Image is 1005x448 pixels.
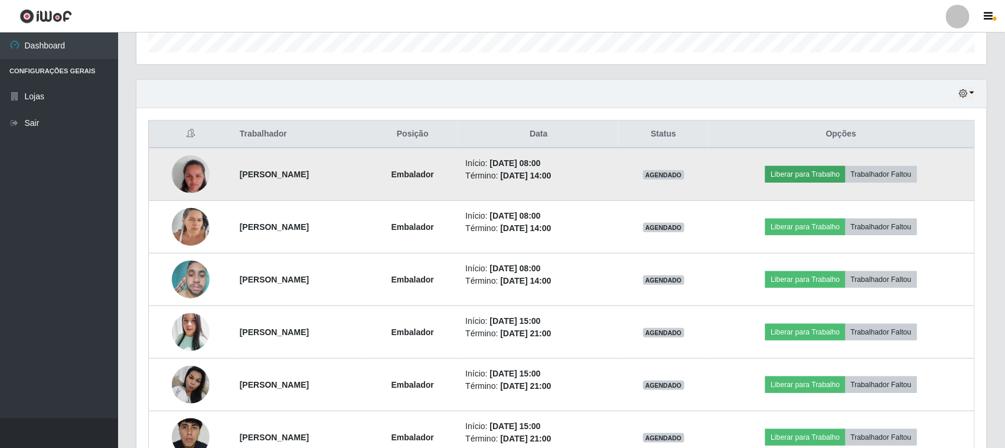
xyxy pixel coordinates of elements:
[240,433,309,442] strong: [PERSON_NAME]
[490,369,541,378] time: [DATE] 15:00
[490,316,541,326] time: [DATE] 15:00
[500,434,551,443] time: [DATE] 21:00
[458,121,619,148] th: Data
[465,315,612,327] li: Início:
[465,170,612,182] li: Término:
[465,157,612,170] li: Início:
[465,275,612,287] li: Término:
[172,202,210,252] img: 1741963068390.jpeg
[240,170,309,179] strong: [PERSON_NAME]
[172,137,210,212] img: 1672943199458.jpeg
[391,380,434,389] strong: Embalador
[500,223,551,233] time: [DATE] 14:00
[619,121,708,148] th: Status
[643,433,684,443] span: AGENDADO
[765,219,845,235] button: Liberar para Trabalho
[465,327,612,340] li: Término:
[643,275,684,285] span: AGENDADO
[465,420,612,433] li: Início:
[465,433,612,445] li: Término:
[846,376,917,393] button: Trabalhador Faltou
[19,9,72,24] img: CoreUI Logo
[643,170,684,180] span: AGENDADO
[490,421,541,431] time: [DATE] 15:00
[465,210,612,222] li: Início:
[172,255,210,305] img: 1748551724527.jpeg
[643,381,684,390] span: AGENDADO
[391,170,434,179] strong: Embalador
[465,262,612,275] li: Início:
[500,329,551,338] time: [DATE] 21:00
[240,222,309,232] strong: [PERSON_NAME]
[846,429,917,446] button: Trabalhador Faltou
[765,429,845,446] button: Liberar para Trabalho
[240,275,309,284] strong: [PERSON_NAME]
[465,222,612,235] li: Término:
[367,121,458,148] th: Posição
[172,359,210,410] img: 1730308333367.jpeg
[465,368,612,380] li: Início:
[391,222,434,232] strong: Embalador
[765,376,845,393] button: Liberar para Trabalho
[391,275,434,284] strong: Embalador
[765,166,845,183] button: Liberar para Trabalho
[765,271,845,288] button: Liberar para Trabalho
[391,327,434,337] strong: Embalador
[846,166,917,183] button: Trabalhador Faltou
[846,324,917,340] button: Trabalhador Faltou
[391,433,434,442] strong: Embalador
[233,121,367,148] th: Trabalhador
[172,310,210,355] img: 1748729241814.jpeg
[500,381,551,391] time: [DATE] 21:00
[643,328,684,337] span: AGENDADO
[500,276,551,285] time: [DATE] 14:00
[490,264,541,273] time: [DATE] 08:00
[846,219,917,235] button: Trabalhador Faltou
[465,380,612,392] li: Término:
[846,271,917,288] button: Trabalhador Faltou
[490,211,541,220] time: [DATE] 08:00
[490,158,541,168] time: [DATE] 08:00
[765,324,845,340] button: Liberar para Trabalho
[500,171,551,180] time: [DATE] 14:00
[240,327,309,337] strong: [PERSON_NAME]
[708,121,974,148] th: Opções
[643,223,684,232] span: AGENDADO
[240,380,309,389] strong: [PERSON_NAME]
